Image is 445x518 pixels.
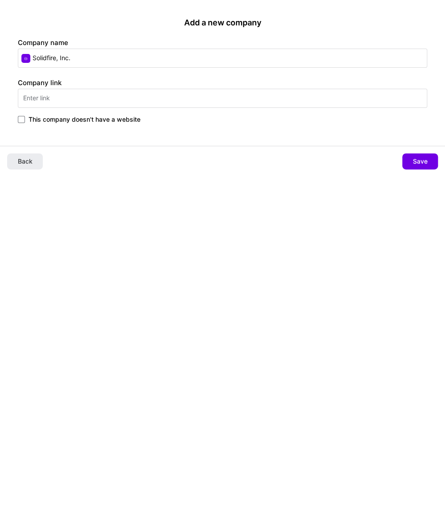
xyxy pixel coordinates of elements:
[402,153,438,169] button: Save
[18,18,427,28] h2: Add a new company
[7,153,43,169] button: Back
[18,49,427,68] input: Enter name
[18,89,427,108] input: Enter link
[18,157,33,166] span: Back
[18,38,68,47] label: Company name
[413,157,428,166] span: Save
[29,115,140,124] span: This company doesn't have a website
[18,78,62,87] label: Company link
